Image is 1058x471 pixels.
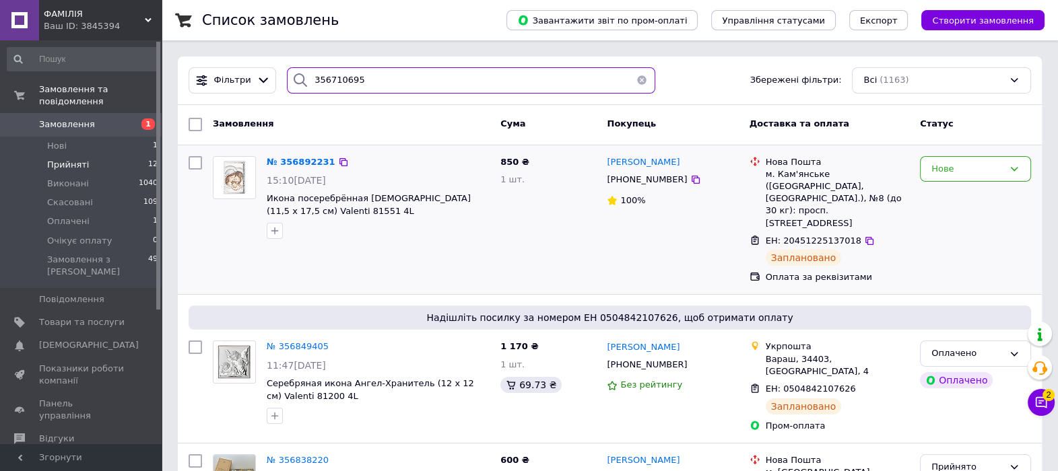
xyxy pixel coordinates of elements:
[517,14,687,26] span: Завантажити звіт по пром-оплаті
[39,118,95,131] span: Замовлення
[920,372,993,388] div: Оплачено
[39,363,125,387] span: Показники роботи компанії
[287,67,655,94] input: Пошук за номером замовлення, ПІБ покупця, номером телефону, Email, номером накладної
[607,341,680,354] a: [PERSON_NAME]
[766,235,861,246] span: ЕН: 20451225137018
[880,75,908,85] span: (1163)
[1043,389,1055,401] span: 2
[921,10,1045,30] button: Створити замовлення
[908,15,1045,25] a: Створити замовлення
[47,159,89,171] span: Прийняті
[931,162,1003,176] div: Нове
[267,157,335,167] a: № 356892231
[711,10,836,30] button: Управління статусами
[153,215,158,227] span: 1
[153,140,158,152] span: 1
[39,83,162,108] span: Замовлення та повідомлення
[766,353,909,377] div: Вараш, 34403, [GEOGRAPHIC_DATA], 4
[766,384,856,394] span: ЕН: 0504842107626
[863,74,877,87] span: Всі
[202,12,339,28] h1: Список замовлень
[620,379,682,390] span: Без рейтингу
[722,15,825,26] span: Управління статусами
[607,174,687,184] span: [PHONE_NUMBER]
[620,195,645,205] span: 100%
[44,20,162,32] div: Ваш ID: 3845394
[607,156,680,169] a: [PERSON_NAME]
[267,193,471,216] a: Икона посеребрённая [DEMOGRAPHIC_DATA] (11,5 x 17,5 см) Valentі 81551 4L
[47,235,112,247] span: Очікує оплату
[931,347,1003,361] div: Оплачено
[860,15,898,26] span: Експорт
[153,235,158,247] span: 0
[750,74,842,87] span: Збережені фільтри:
[849,10,908,30] button: Експорт
[766,398,842,414] div: Заплановано
[628,67,655,94] button: Очистить
[500,174,525,184] span: 1 шт.
[267,455,329,465] a: № 356838220
[39,339,139,351] span: [DEMOGRAPHIC_DATA]
[213,341,255,383] img: Фото товару
[47,215,90,227] span: Оплачені
[500,341,538,351] span: 1 170 ₴
[213,118,273,129] span: Замовлення
[500,157,529,167] span: 850 ₴
[44,8,145,20] span: ФАМІЛІЯ
[607,454,680,467] a: [PERSON_NAME]
[607,455,680,465] span: [PERSON_NAME]
[194,311,1026,324] span: Надішліть посилку за номером ЕН 0504842107626, щоб отримати оплату
[47,140,67,152] span: Нові
[500,377,562,393] div: 69.73 ₴
[267,378,474,401] a: Серебряная икона Ангел-Хранитель (12 x 12 см) Valenti 81200 4L
[500,118,525,129] span: Cума
[213,157,255,198] img: Фото товару
[213,156,256,199] a: Фото товару
[267,360,326,371] span: 11:47[DATE]
[766,168,909,229] div: м. Кам'янське ([GEOGRAPHIC_DATA], [GEOGRAPHIC_DATA].), №8 (до 30 кг): просп. [STREET_ADDRESS]
[39,316,125,328] span: Товари та послуги
[39,433,74,445] span: Відгуки
[920,118,954,129] span: Статус
[148,159,158,171] span: 12
[607,118,656,129] span: Покупець
[213,340,256,384] a: Фото товару
[766,156,909,168] div: Нова Пошта
[766,420,909,432] div: Пром-оплата
[766,250,842,266] div: Заплановано
[139,178,158,190] span: 1040
[607,157,680,167] span: [PERSON_NAME]
[47,178,89,190] span: Виконані
[500,359,525,369] span: 1 шт.
[500,455,529,465] span: 600 ₴
[39,293,104,305] span: Повідомлення
[766,454,909,466] div: Нова Пошта
[607,342,680,352] span: [PERSON_NAME]
[143,196,158,209] span: 109
[141,118,155,130] span: 1
[267,175,326,186] span: 15:10[DATE]
[47,196,93,209] span: Скасовані
[506,10,698,30] button: Завантажити звіт по пром-оплаті
[766,340,909,353] div: Укрпошта
[766,271,909,283] div: Оплата за реквізитами
[750,118,849,129] span: Доставка та оплата
[932,15,1034,26] span: Створити замовлення
[267,341,329,351] a: № 356849405
[47,254,148,278] span: Замовлення з [PERSON_NAME]
[1028,389,1055,416] button: Чат з покупцем2
[39,398,125,422] span: Панель управління
[7,47,159,71] input: Пошук
[214,74,251,87] span: Фільтри
[148,254,158,278] span: 49
[607,359,687,369] span: [PHONE_NUMBER]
